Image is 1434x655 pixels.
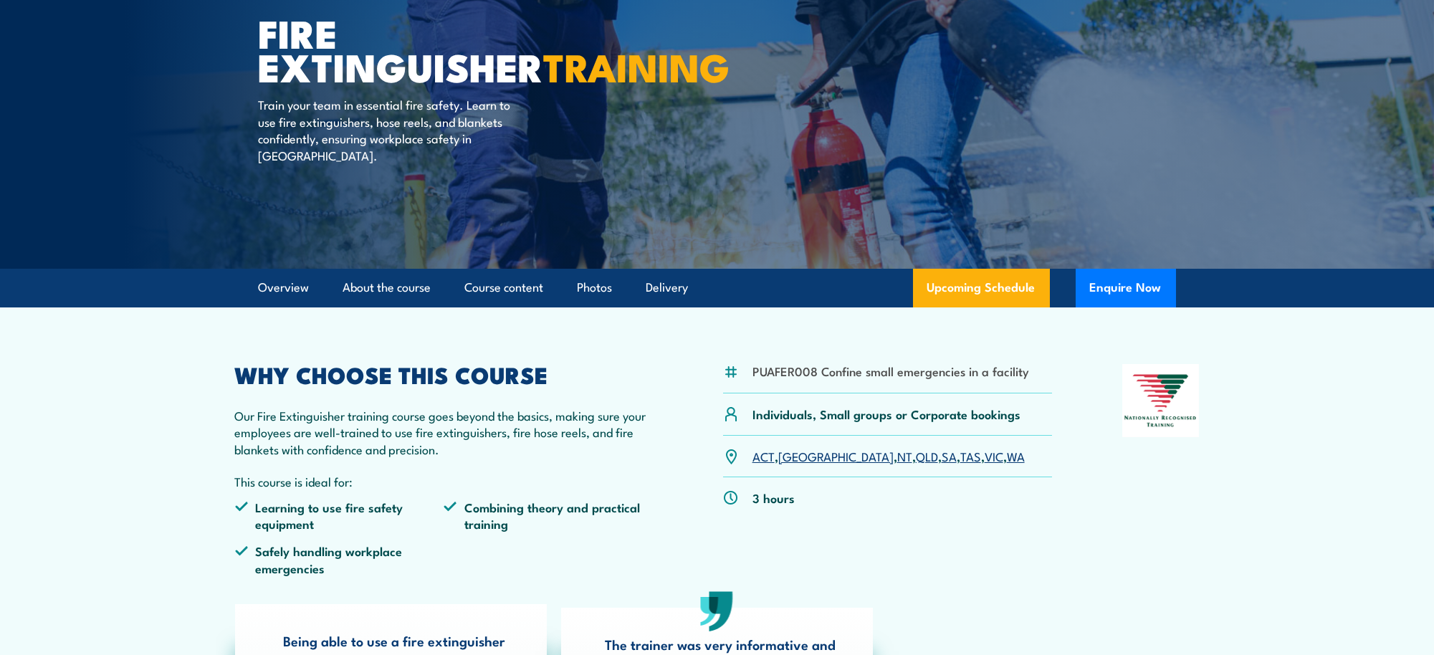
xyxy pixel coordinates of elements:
[1076,269,1176,307] button: Enquire Now
[646,269,689,307] a: Delivery
[465,269,544,307] a: Course content
[235,499,444,532] li: Learning to use fire safety equipment
[913,269,1050,307] a: Upcoming Schedule
[259,16,613,82] h1: Fire Extinguisher
[752,447,775,464] a: ACT
[752,489,795,506] p: 3 hours
[235,473,654,489] p: This course is ideal for:
[1122,364,1200,437] img: Nationally Recognised Training logo.
[259,269,310,307] a: Overview
[960,447,981,464] a: TAS
[578,269,613,307] a: Photos
[897,447,912,464] a: NT
[544,36,730,95] strong: TRAINING
[916,447,938,464] a: QLD
[235,542,444,576] li: Safely handling workplace emergencies
[235,364,654,384] h2: WHY CHOOSE THIS COURSE
[259,96,520,163] p: Train your team in essential fire safety. Learn to use fire extinguishers, hose reels, and blanke...
[778,447,894,464] a: [GEOGRAPHIC_DATA]
[752,448,1025,464] p: , , , , , , ,
[752,363,1029,379] li: PUAFER008 Confine small emergencies in a facility
[343,269,431,307] a: About the course
[235,407,654,457] p: Our Fire Extinguisher training course goes beyond the basics, making sure your employees are well...
[444,499,653,532] li: Combining theory and practical training
[942,447,957,464] a: SA
[752,406,1020,422] p: Individuals, Small groups or Corporate bookings
[985,447,1003,464] a: VIC
[1007,447,1025,464] a: WA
